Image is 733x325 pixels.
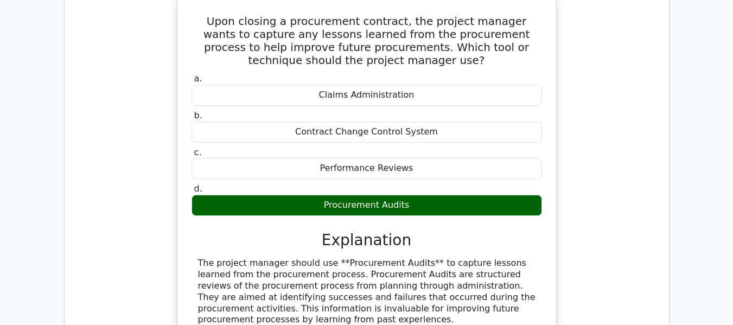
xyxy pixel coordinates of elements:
[192,158,542,179] div: Performance Reviews
[192,85,542,106] div: Claims Administration
[194,110,202,120] span: b.
[192,195,542,216] div: Procurement Audits
[190,15,543,67] h5: Upon closing a procurement contract, the project manager wants to capture any lessons learned fro...
[194,73,202,84] span: a.
[198,231,536,250] h3: Explanation
[192,122,542,143] div: Contract Change Control System
[194,147,202,157] span: c.
[194,183,202,194] span: d.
